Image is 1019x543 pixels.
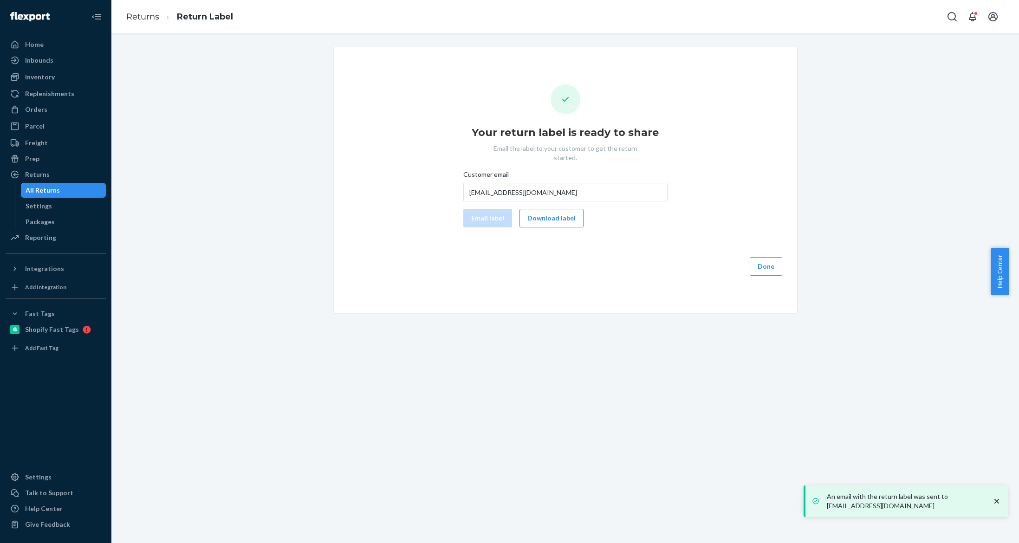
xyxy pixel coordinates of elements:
[25,40,44,49] div: Home
[119,3,240,31] ol: breadcrumbs
[26,201,52,211] div: Settings
[10,12,50,21] img: Flexport logo
[21,214,106,229] a: Packages
[26,217,55,226] div: Packages
[943,7,961,26] button: Open Search Box
[6,501,106,516] a: Help Center
[519,209,584,227] button: Download label
[6,230,106,245] a: Reporting
[992,497,1001,506] svg: close toast
[25,472,52,482] div: Settings
[25,488,73,498] div: Talk to Support
[463,209,512,227] button: Email label
[827,492,983,511] p: An email with the return label was sent to [EMAIL_ADDRESS][DOMAIN_NAME]
[25,325,79,334] div: Shopify Fast Tags
[6,280,106,295] a: Add Integration
[6,322,106,337] a: Shopify Fast Tags
[25,504,63,513] div: Help Center
[484,144,647,162] p: Email the label to your customer to get the return started.
[963,7,982,26] button: Open notifications
[6,53,106,68] a: Inbounds
[25,309,55,318] div: Fast Tags
[6,470,106,485] a: Settings
[25,520,70,529] div: Give Feedback
[25,105,47,114] div: Orders
[25,154,39,163] div: Prep
[6,136,106,150] a: Freight
[6,70,106,84] a: Inventory
[6,485,106,500] a: Talk to Support
[21,183,106,198] a: All Returns
[25,264,64,273] div: Integrations
[6,102,106,117] a: Orders
[991,248,1009,295] button: Help Center
[25,138,48,148] div: Freight
[463,183,668,201] input: Customer email
[6,306,106,321] button: Fast Tags
[21,199,106,213] a: Settings
[26,186,60,195] div: All Returns
[472,125,659,140] h1: Your return label is ready to share
[6,517,106,532] button: Give Feedback
[25,89,74,98] div: Replenishments
[25,170,50,179] div: Returns
[6,151,106,166] a: Prep
[750,257,782,276] button: Done
[463,170,509,183] span: Customer email
[6,119,106,134] a: Parcel
[25,56,53,65] div: Inbounds
[25,122,45,131] div: Parcel
[87,7,106,26] button: Close Navigation
[25,344,58,352] div: Add Fast Tag
[177,12,233,22] a: Return Label
[6,341,106,356] a: Add Fast Tag
[984,7,1002,26] button: Open account menu
[25,233,56,242] div: Reporting
[126,12,159,22] a: Returns
[25,283,66,291] div: Add Integration
[6,167,106,182] a: Returns
[25,72,55,82] div: Inventory
[6,86,106,101] a: Replenishments
[6,261,106,276] button: Integrations
[6,37,106,52] a: Home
